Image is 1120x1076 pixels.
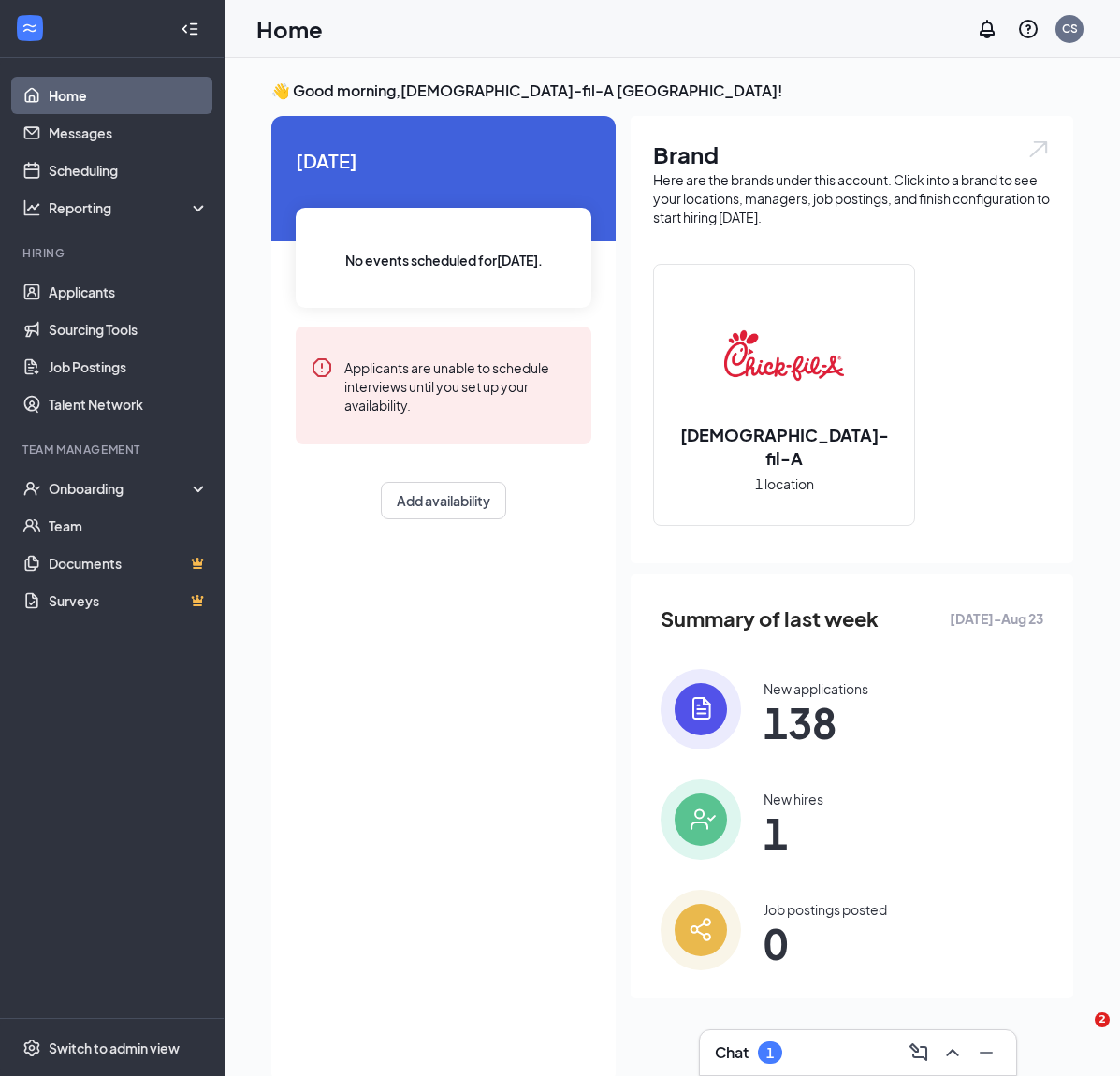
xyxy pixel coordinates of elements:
[724,296,844,415] img: Chick-fil-A
[715,1042,749,1063] h3: Chat
[764,705,868,739] span: 138
[654,423,914,470] h2: [DEMOGRAPHIC_DATA]-fil-A
[49,545,209,582] a: DocumentsCrown
[661,779,741,860] img: icon
[661,669,741,749] img: icon
[653,138,1051,170] h1: Brand
[1056,1012,1101,1057] iframe: Intercom live chat
[22,198,41,217] svg: Analysis
[938,1038,967,1068] button: ChevronUp
[296,146,591,175] span: [DATE]
[1017,18,1040,40] svg: QuestionInfo
[764,926,887,960] span: 0
[661,890,741,970] img: icon
[49,348,209,385] a: Job Postings
[49,77,209,114] a: Home
[344,356,576,414] div: Applicants are unable to schedule interviews until you set up your availability.
[1026,138,1051,160] img: open.6027fd2a22e1237b5b06.svg
[653,170,1051,226] div: Here are the brands under this account. Click into a brand to see your locations, managers, job p...
[941,1041,964,1064] svg: ChevronUp
[22,442,205,458] div: Team Management
[49,385,209,423] a: Talent Network
[21,19,39,37] svg: WorkstreamLogo
[381,482,506,519] button: Add availability
[971,1038,1001,1068] button: Minimize
[1062,21,1078,36] div: CS
[22,245,205,261] div: Hiring
[256,13,323,45] h1: Home
[49,1039,180,1057] div: Switch to admin view
[975,1041,997,1064] svg: Minimize
[49,311,209,348] a: Sourcing Tools
[1095,1012,1110,1027] span: 2
[904,1038,934,1068] button: ComposeMessage
[49,479,193,498] div: Onboarding
[49,114,209,152] a: Messages
[49,582,209,619] a: SurveysCrown
[950,608,1043,629] span: [DATE] - Aug 23
[976,18,998,40] svg: Notifications
[49,198,210,217] div: Reporting
[764,900,887,919] div: Job postings posted
[311,356,333,379] svg: Error
[49,273,209,311] a: Applicants
[764,679,868,698] div: New applications
[908,1041,930,1064] svg: ComposeMessage
[766,1045,774,1061] div: 1
[764,816,823,850] span: 1
[271,80,1073,101] h3: 👋 Good morning, [DEMOGRAPHIC_DATA]-fil-A [GEOGRAPHIC_DATA] !
[22,479,41,498] svg: UserCheck
[764,790,823,808] div: New hires
[49,152,209,189] a: Scheduling
[49,507,209,545] a: Team
[755,473,814,494] span: 1 location
[22,1039,41,1057] svg: Settings
[181,20,199,38] svg: Collapse
[345,250,543,270] span: No events scheduled for [DATE] .
[661,603,879,635] span: Summary of last week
